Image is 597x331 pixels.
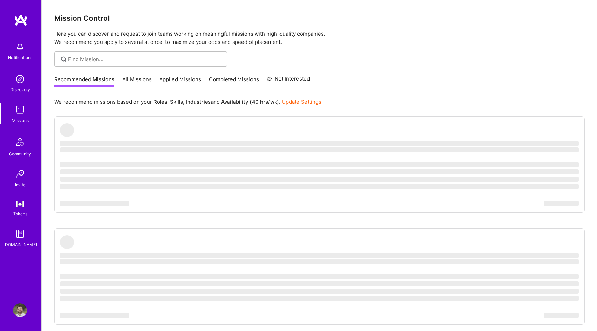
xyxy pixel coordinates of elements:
[13,72,27,86] img: discovery
[60,55,68,63] i: icon SearchGrey
[221,98,279,105] b: Availability (40 hrs/wk)
[54,98,321,105] p: We recommend missions based on your , , and .
[54,14,585,22] h3: Mission Control
[153,98,167,105] b: Roles
[122,76,152,87] a: All Missions
[68,56,222,63] input: Find Mission...
[15,181,26,188] div: Invite
[159,76,201,87] a: Applied Missions
[282,98,321,105] a: Update Settings
[13,103,27,117] img: teamwork
[10,86,30,93] div: Discovery
[13,40,27,54] img: bell
[14,14,28,26] img: logo
[9,150,31,158] div: Community
[12,134,28,150] img: Community
[170,98,183,105] b: Skills
[54,30,585,46] p: Here you can discover and request to join teams working on meaningful missions with high-quality ...
[267,75,310,87] a: Not Interested
[16,201,24,207] img: tokens
[8,54,32,61] div: Notifications
[13,167,27,181] img: Invite
[13,227,27,241] img: guide book
[11,303,29,317] a: User Avatar
[13,303,27,317] img: User Avatar
[3,241,37,248] div: [DOMAIN_NAME]
[209,76,259,87] a: Completed Missions
[12,117,29,124] div: Missions
[54,76,114,87] a: Recommended Missions
[186,98,211,105] b: Industries
[13,210,27,217] div: Tokens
